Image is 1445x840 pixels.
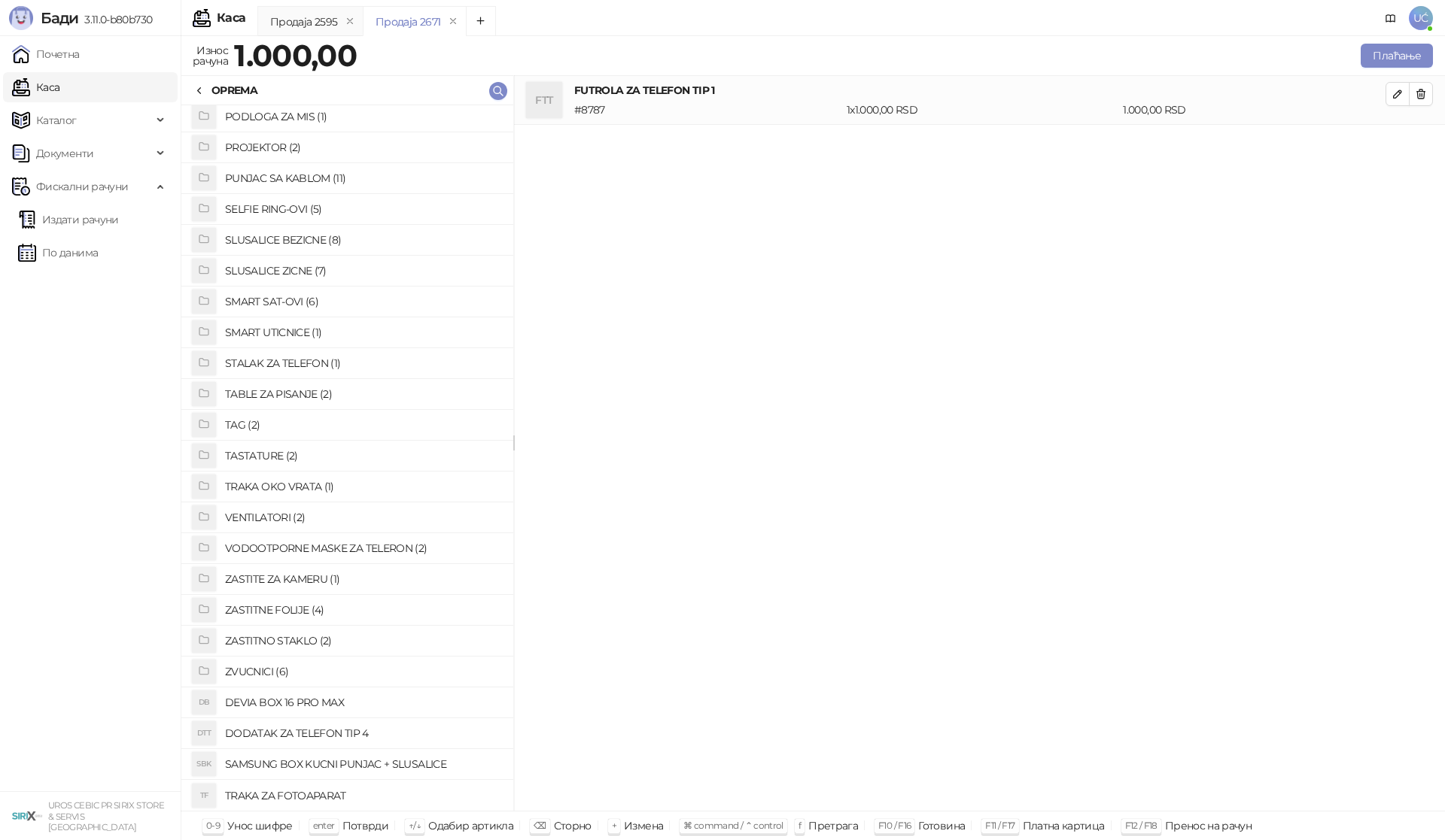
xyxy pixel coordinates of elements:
[217,12,245,24] div: Каса
[225,166,501,190] h4: PUNJAC SA KABLOM (11)
[41,9,78,27] span: Бади
[225,505,501,529] h4: VENTILATORI (2)
[225,105,501,129] h4: PODLOGA ZA MIS (1)
[225,444,501,468] h4: TASTATURE (2)
[313,820,335,831] span: enter
[376,14,440,30] div: Продаја 2671
[225,197,501,221] h4: SELFIE RING-OVI (5)
[225,598,501,622] h4: ZASTITNE FOLIJE (4)
[225,413,501,437] h4: TAG (2)
[225,475,501,499] h4: TRAKA OKO VRATA (1)
[192,690,216,714] div: DB
[1165,816,1252,835] div: Пренос на рачун
[409,820,421,831] span: ↑/↓
[192,752,216,776] div: SBK
[526,82,562,118] div: FTT
[12,801,42,831] img: 64x64-companyLogo-cb9a1907-c9b0-4601-bb5e-5084e694c383.png
[225,259,501,283] h4: SLUSALICE ZICNE (7)
[227,816,293,835] div: Унос шифре
[340,15,360,28] button: remove
[48,800,164,832] small: UROS CEBIC PR SIRIX STORE & SERVIS [GEOGRAPHIC_DATA]
[985,820,1015,831] span: F11 / F17
[225,135,501,159] h4: PROJEKTOR (2)
[225,351,501,375] h4: STALAK ZA TELEFON (1)
[225,690,501,714] h4: DEVIA BOX 16 PRO MAX
[211,82,257,99] div: OPREMA
[206,820,220,831] span: 0-9
[9,6,33,30] img: Logo
[225,629,501,653] h4: ZASTITNO STAKLO (2)
[534,820,546,831] span: ⌫
[12,72,59,102] a: Каса
[571,102,844,118] div: # 8787
[225,567,501,591] h4: ZASTITE ZA KAMERU (1)
[18,238,98,268] a: По данима
[225,536,501,560] h4: VODOOTPORNE MASKE ZA TELERON (2)
[270,14,337,30] div: Продаја 2595
[225,784,501,808] h4: TRAKA ZA FOTOAPARAT
[624,816,663,835] div: Измена
[225,382,501,406] h4: TABLE ZA PISANJE (2)
[466,6,496,36] button: Add tab
[342,816,389,835] div: Потврди
[36,138,93,168] span: Документи
[12,39,80,69] a: Почетна
[225,320,501,344] h4: SMART UTICNICE (1)
[190,41,231,71] div: Износ рачуна
[225,721,501,745] h4: DODATAK ZA TELEFON TIP 4
[844,102,1120,118] div: 1 x 1.000,00 RSD
[808,816,858,835] div: Претрага
[181,105,513,811] div: grid
[574,82,1386,99] h4: FUTROLA ZA TELEFON TIP 1
[1379,6,1403,30] a: Документација
[225,228,501,252] h4: SLUSALICE BEZICNE (8)
[78,13,152,26] span: 3.11.0-b80b730
[36,105,77,135] span: Каталог
[1120,102,1389,118] div: 1.000,00 RSD
[612,820,616,831] span: +
[918,816,965,835] div: Готовина
[554,816,592,835] div: Сторно
[225,752,501,776] h4: SAMSUNG BOX KUCNI PUNJAC + SLUSALICE
[1409,6,1433,30] span: UĆ
[443,15,463,28] button: remove
[225,290,501,314] h4: SMART SAT-OVI (6)
[799,820,801,831] span: f
[428,816,513,835] div: Одабир артикла
[878,820,911,831] span: F10 / F16
[36,171,128,202] span: Фискални рачуни
[192,784,216,808] div: TF
[1023,816,1105,835] div: Платна картица
[234,37,357,74] strong: 1.000,00
[225,660,501,684] h4: ZVUCNICI (6)
[1125,820,1158,831] span: F12 / F18
[683,820,783,831] span: ⌘ command / ⌃ control
[1361,44,1433,68] button: Плаћање
[18,205,119,235] a: Издати рачуни
[192,721,216,745] div: DTT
